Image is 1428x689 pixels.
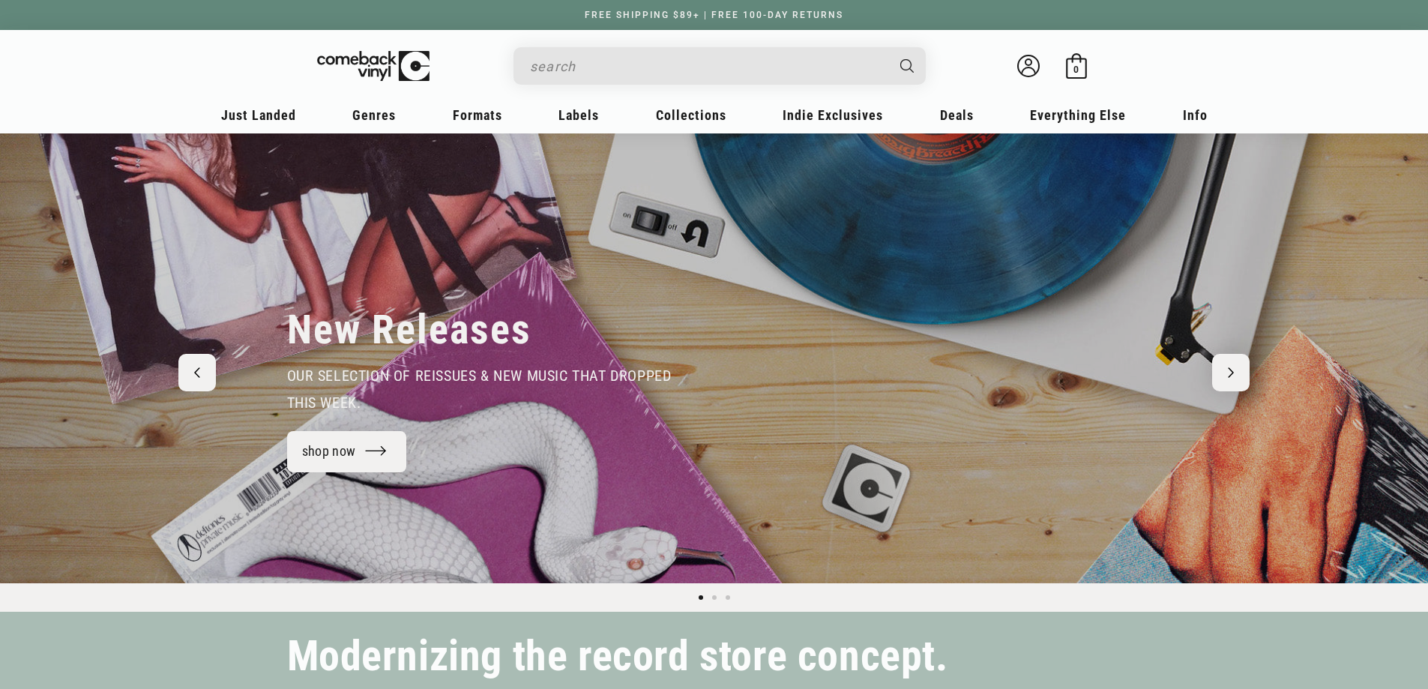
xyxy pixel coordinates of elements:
span: Labels [558,107,599,123]
span: Deals [940,107,974,123]
button: Search [887,47,927,85]
a: shop now [287,431,407,472]
h2: Modernizing the record store concept. [287,639,948,674]
span: Genres [352,107,396,123]
button: Next slide [1212,354,1250,391]
span: Everything Else [1030,107,1126,123]
button: Load slide 1 of 3 [694,591,708,604]
button: Load slide 3 of 3 [721,591,735,604]
span: Just Landed [221,107,296,123]
div: Search [513,47,926,85]
span: Collections [656,107,726,123]
a: FREE SHIPPING $89+ | FREE 100-DAY RETURNS [570,10,858,20]
span: Formats [453,107,502,123]
input: search [530,51,885,82]
button: Previous slide [178,354,216,391]
button: Load slide 2 of 3 [708,591,721,604]
span: 0 [1073,64,1079,75]
span: Info [1183,107,1208,123]
h2: New Releases [287,305,531,355]
span: Indie Exclusives [783,107,883,123]
span: our selection of reissues & new music that dropped this week. [287,367,672,412]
